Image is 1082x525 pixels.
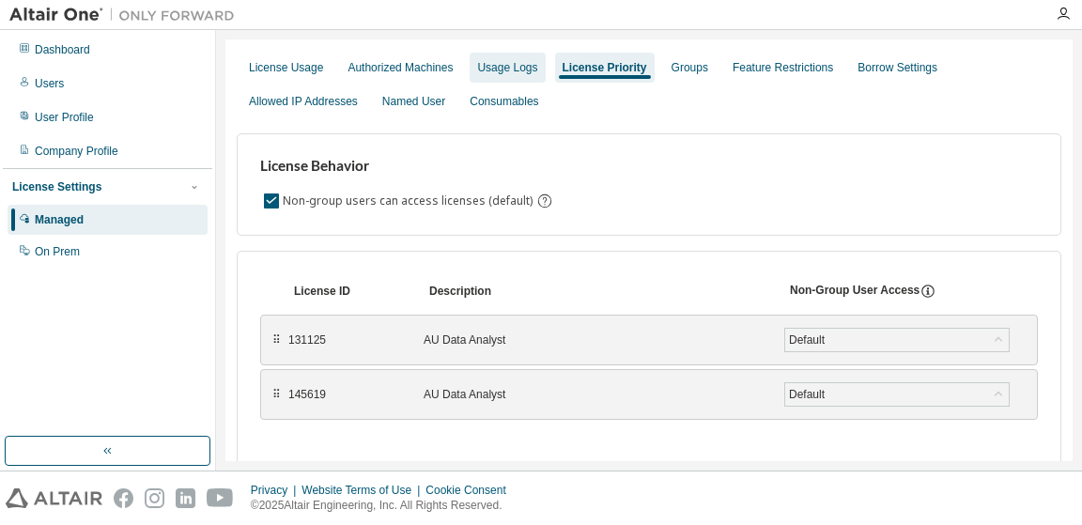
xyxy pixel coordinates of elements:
[786,384,827,405] div: Default
[348,60,453,75] div: Authorized Machines
[6,488,102,508] img: altair_logo.svg
[35,212,84,227] div: Managed
[733,60,833,75] div: Feature Restrictions
[35,144,118,159] div: Company Profile
[249,94,358,109] div: Allowed IP Addresses
[9,6,244,24] img: Altair One
[536,193,553,209] svg: By default any user not assigned to any group can access any license. Turn this setting off to di...
[272,332,281,347] div: ⠿
[176,488,195,508] img: linkedin.svg
[563,60,647,75] div: License Priority
[790,283,920,300] div: Non-Group User Access
[294,284,407,299] div: License ID
[425,483,517,498] div: Cookie Consent
[477,60,537,75] div: Usage Logs
[382,94,445,109] div: Named User
[283,190,536,212] label: Non-group users can access licenses (default)
[35,110,94,125] div: User Profile
[145,488,164,508] img: instagram.svg
[786,330,827,350] div: Default
[470,94,538,109] div: Consumables
[424,387,762,402] div: AU Data Analyst
[424,332,762,347] div: AU Data Analyst
[35,42,90,57] div: Dashboard
[429,284,767,299] div: Description
[249,60,323,75] div: License Usage
[272,387,281,402] div: ⠿
[207,488,234,508] img: youtube.svg
[35,244,80,259] div: On Prem
[251,498,518,514] p: © 2025 Altair Engineering, Inc. All Rights Reserved.
[785,329,1009,351] div: Default
[672,60,708,75] div: Groups
[785,383,1009,406] div: Default
[301,483,425,498] div: Website Terms of Use
[114,488,133,508] img: facebook.svg
[260,157,550,176] h3: License Behavior
[251,483,301,498] div: Privacy
[858,60,937,75] div: Borrow Settings
[288,332,401,347] div: 131125
[288,387,401,402] div: 145619
[35,76,64,91] div: Users
[12,179,101,194] div: License Settings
